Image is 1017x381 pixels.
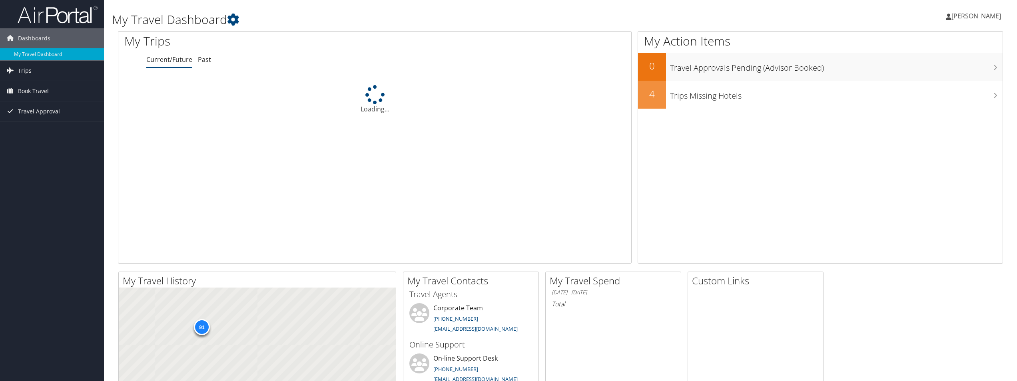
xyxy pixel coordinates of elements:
[638,81,1003,109] a: 4Trips Missing Hotels
[946,4,1009,28] a: [PERSON_NAME]
[123,274,396,288] h2: My Travel History
[18,81,49,101] span: Book Travel
[18,5,98,24] img: airportal-logo.png
[409,339,532,350] h3: Online Support
[638,59,666,73] h2: 0
[405,303,536,336] li: Corporate Team
[433,325,518,332] a: [EMAIL_ADDRESS][DOMAIN_NAME]
[552,289,675,296] h6: [DATE] - [DATE]
[194,319,210,335] div: 91
[638,53,1003,81] a: 0Travel Approvals Pending (Advisor Booked)
[112,11,710,28] h1: My Travel Dashboard
[433,315,478,322] a: [PHONE_NUMBER]
[670,58,1003,73] h3: Travel Approvals Pending (Advisor Booked)
[670,86,1003,101] h3: Trips Missing Hotels
[409,289,532,300] h3: Travel Agents
[638,87,666,101] h2: 4
[692,274,823,288] h2: Custom Links
[18,61,32,81] span: Trips
[638,33,1003,50] h1: My Action Items
[433,365,478,373] a: [PHONE_NUMBER]
[951,12,1001,20] span: [PERSON_NAME]
[18,101,60,121] span: Travel Approval
[198,55,211,64] a: Past
[124,33,412,50] h1: My Trips
[550,274,681,288] h2: My Travel Spend
[118,85,631,114] div: Loading...
[407,274,538,288] h2: My Travel Contacts
[146,55,192,64] a: Current/Future
[18,28,50,48] span: Dashboards
[552,300,675,308] h6: Total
